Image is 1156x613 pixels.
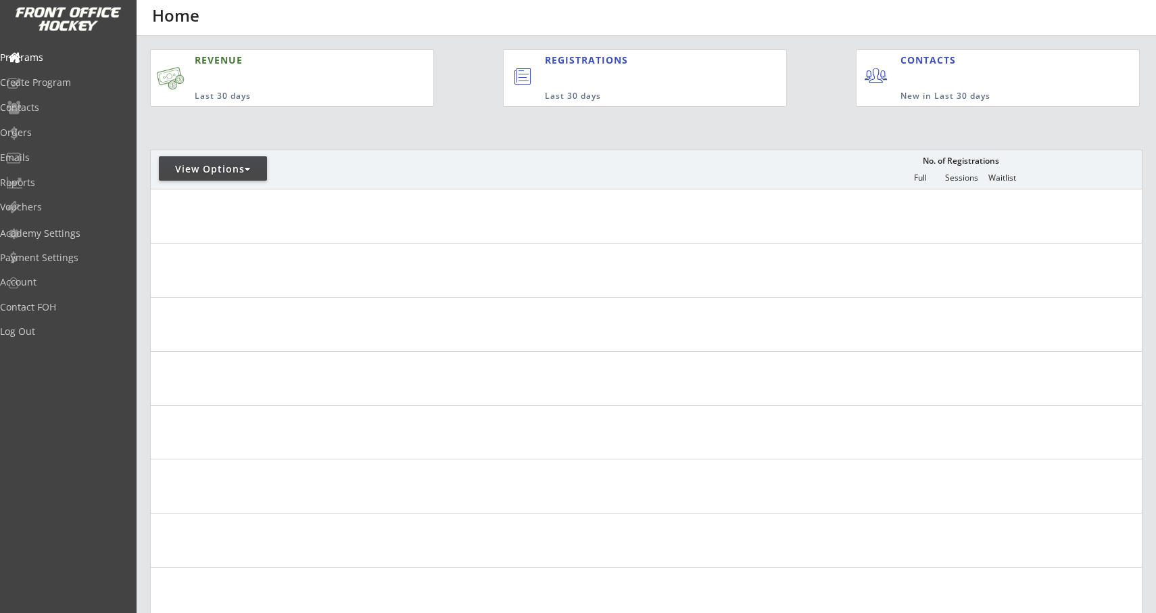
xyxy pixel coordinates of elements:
div: REGISTRATIONS [545,53,723,67]
div: CONTACTS [900,53,962,67]
div: Waitlist [982,173,1022,183]
div: Last 30 days [545,91,731,102]
div: Last 30 days [195,91,368,102]
div: No. of Registrations [919,156,1003,166]
div: Sessions [941,173,982,183]
div: View Options [159,162,267,176]
div: Full [900,173,940,183]
div: REVENUE [195,53,368,67]
div: New in Last 30 days [900,91,1076,102]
